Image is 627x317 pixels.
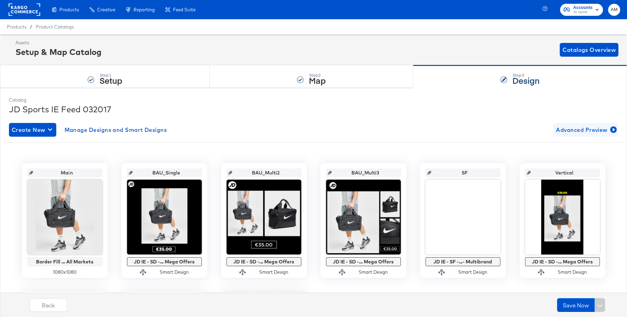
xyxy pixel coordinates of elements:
[100,75,122,86] strong: Setup
[62,123,170,137] button: Manage Designs and Smart Designs
[30,298,67,312] button: Back
[558,269,587,275] div: Smart Design
[573,10,593,15] span: JD Sports
[359,269,388,275] div: Smart Design
[527,259,598,264] div: JD IE - SD -... Mega Offers
[9,97,618,103] div: Catalog
[608,4,620,16] button: AM
[173,7,196,12] span: Feed Suite
[15,46,102,58] div: Setup & Map Catalog
[562,45,616,55] span: Catalogs Overview
[427,259,499,264] div: JD IE - SF -...- Multibrand
[97,7,115,12] span: Creative
[328,259,399,264] div: JD IE - SD -... Mega Offers
[458,269,487,275] div: Smart Design
[27,269,102,275] div: 1080 x 1080
[59,7,79,12] span: Products
[228,259,300,264] div: JD IE - SD -... Mega Offers
[129,259,200,264] div: JD IE - SD -... Mega Offers
[65,125,167,135] span: Manage Designs and Smart Designs
[611,6,617,14] span: AM
[309,73,326,78] div: Step: 2
[7,24,26,30] span: Products
[553,123,618,137] button: Advanced Preview
[9,123,56,137] button: Create New
[309,75,326,86] strong: Map
[26,24,36,30] span: /
[160,269,189,275] div: Smart Design
[557,298,595,312] button: Save Now
[560,43,618,57] button: Catalogs Overview
[573,4,593,11] span: Accounts
[100,73,122,78] div: Step: 1
[133,7,155,12] span: Reporting
[29,259,101,264] div: Border Fill ... All Markets
[512,75,539,86] strong: Design
[560,4,603,16] button: AccountsJD Sports
[36,24,74,30] a: Product Catalogs
[9,103,618,115] div: JD Sports IE Feed 032017
[259,269,288,275] div: Smart Design
[556,125,615,135] span: Advanced Preview
[512,73,539,78] div: Step: 3
[15,39,102,46] div: Assets
[12,125,54,135] span: Create New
